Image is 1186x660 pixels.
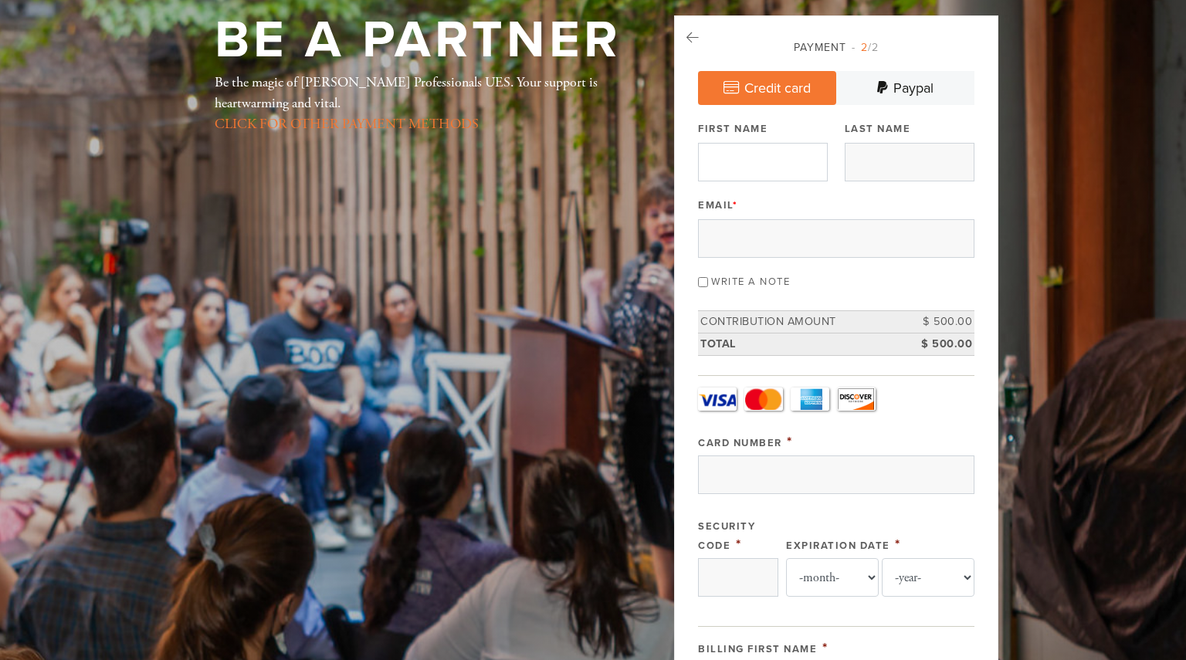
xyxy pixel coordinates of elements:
[861,41,868,54] span: 2
[905,333,974,355] td: $ 500.00
[711,276,790,288] label: Write a note
[733,199,738,212] span: This field is required.
[215,115,479,133] a: CLICK FOR OTHER PAYMENT METHODS
[698,122,768,136] label: First Name
[852,41,879,54] span: /2
[895,536,901,553] span: This field is required.
[698,520,755,552] label: Security Code
[786,558,879,597] select: Expiration Date month
[837,388,876,411] a: Discover
[836,71,974,105] a: Paypal
[698,39,974,56] div: Payment
[698,388,737,411] a: Visa
[698,333,905,355] td: Total
[791,388,829,411] a: Amex
[905,311,974,333] td: $ 500.00
[822,639,829,656] span: This field is required.
[698,311,905,333] td: Contribution Amount
[698,71,836,105] a: Credit card
[698,198,737,212] label: Email
[215,15,622,66] h1: Be a Partner
[698,437,782,449] label: Card Number
[736,536,742,553] span: This field is required.
[882,558,974,597] select: Expiration Date year
[215,72,624,134] div: Be the magic of [PERSON_NAME] Professionals UES. Your support is heartwarming and vital.
[787,433,793,450] span: This field is required.
[845,122,911,136] label: Last Name
[786,540,890,552] label: Expiration Date
[744,388,783,411] a: MasterCard
[698,643,817,655] label: Billing First Name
